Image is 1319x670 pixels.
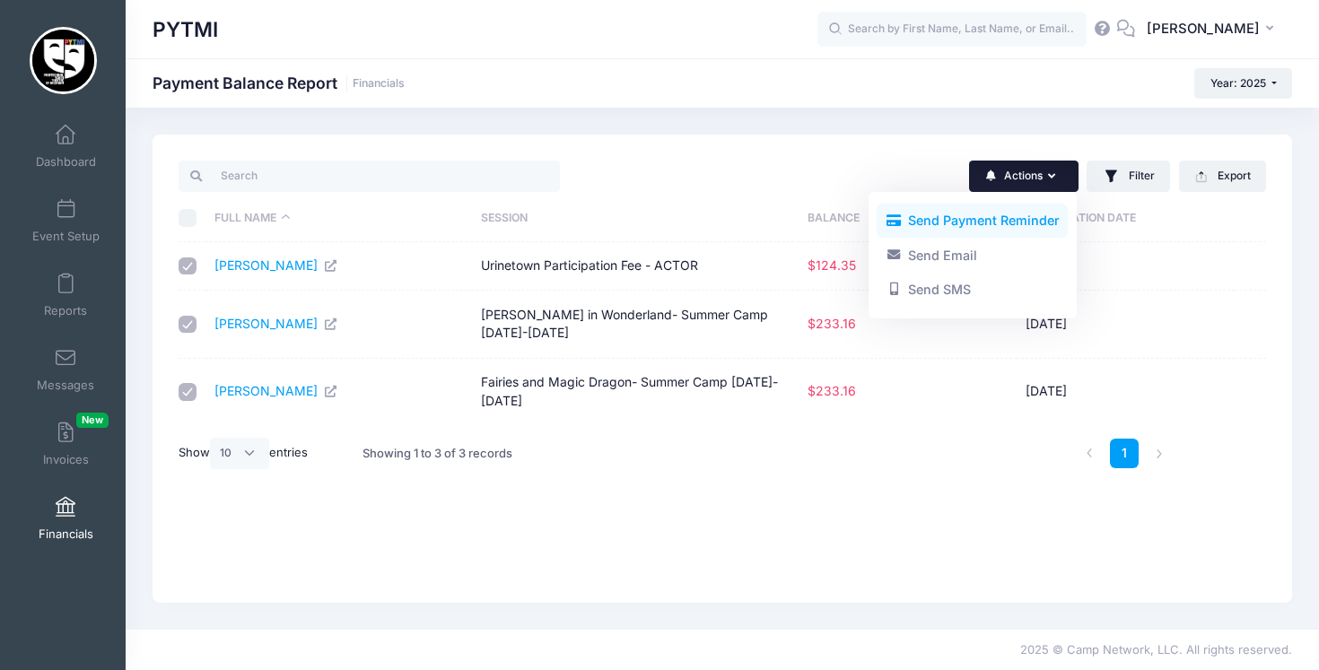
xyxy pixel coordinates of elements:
a: [PERSON_NAME] [214,316,338,331]
span: Invoices [43,452,89,467]
span: Reports [44,303,87,318]
span: [PERSON_NAME] [1147,19,1260,39]
button: Filter [1087,161,1170,193]
td: [DATE] [1017,359,1235,425]
button: [PERSON_NAME] [1135,9,1292,50]
a: 1 [1110,439,1140,468]
th: Full Name: activate to sort column descending [205,195,472,242]
span: $124.35 [808,257,856,273]
a: Send Email [877,238,1068,272]
td: [DATE] [1017,291,1235,358]
td: Fairies and Magic Dragon- Summer Camp [DATE]-[DATE] [472,359,799,425]
th: Session: activate to sort column ascending [472,195,799,242]
a: Reports [23,264,109,326]
h1: PYTMI [153,9,218,50]
td: [PERSON_NAME] in Wonderland- Summer Camp [DATE]-[DATE] [472,291,799,358]
td: [DATE] [1017,242,1235,291]
input: Search [179,161,560,191]
button: Export [1179,161,1266,191]
h1: Payment Balance Report [153,74,405,92]
span: Dashboard [36,154,96,170]
a: Event Setup [23,189,109,252]
th: Balance: activate to sort column ascending [799,195,1017,242]
select: Showentries [210,438,269,468]
input: Search by First Name, Last Name, or Email... [817,12,1087,48]
span: 2025 © Camp Network, LLC. All rights reserved. [1020,642,1292,657]
a: Send SMS [877,273,1068,307]
a: [PERSON_NAME] [214,383,338,398]
a: Messages [23,338,109,401]
span: Year: 2025 [1210,76,1266,90]
span: $233.16 [808,316,856,331]
span: Messages [37,378,94,393]
label: Show entries [179,438,308,468]
td: Urinetown Participation Fee - ACTOR [472,242,799,291]
a: Financials [23,487,109,550]
th: Registration Date [1017,195,1235,242]
span: $233.16 [808,383,856,398]
a: InvoicesNew [23,413,109,475]
img: PYTMI [30,27,97,94]
a: Send Payment Reminder [877,204,1068,238]
span: Event Setup [32,229,100,244]
div: Showing 1 to 3 of 3 records [363,433,512,474]
a: Financials [353,77,405,91]
button: Actions [969,161,1079,191]
a: Dashboard [23,115,109,178]
span: Financials [39,526,93,542]
a: [PERSON_NAME] [214,257,338,273]
span: New [76,413,109,428]
button: Year: 2025 [1194,68,1292,99]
